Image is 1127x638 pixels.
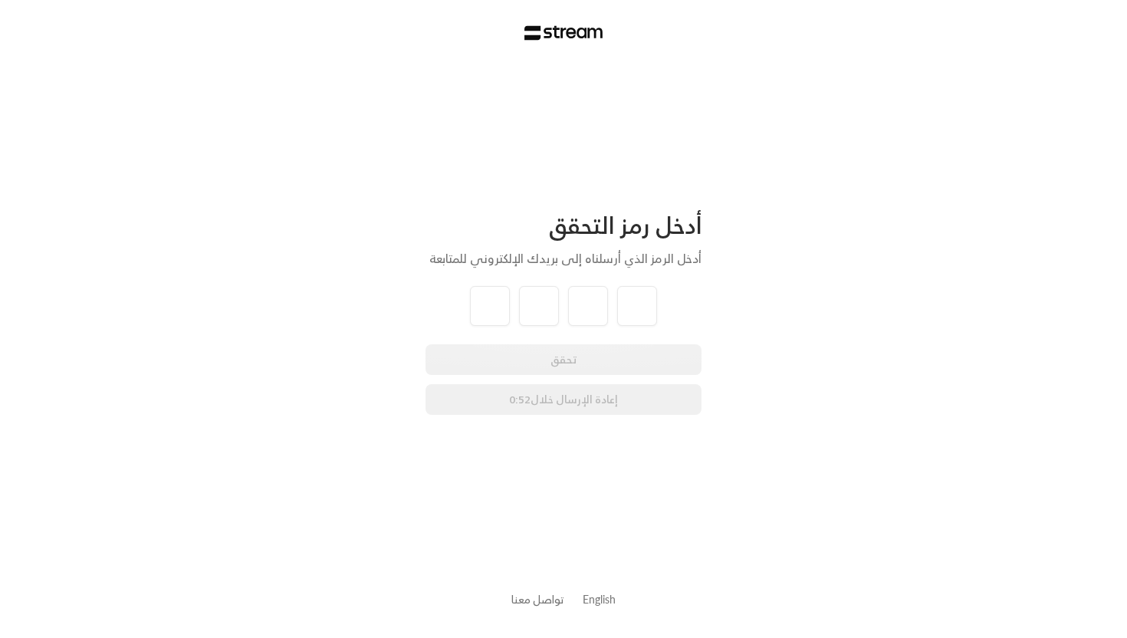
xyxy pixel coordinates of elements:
[524,25,603,41] img: Stream Logo
[426,249,701,268] div: أدخل الرمز الذي أرسلناه إلى بريدك الإلكتروني للمتابعة
[511,591,564,607] button: تواصل معنا
[511,590,564,609] a: تواصل معنا
[583,585,616,613] a: English
[426,211,701,240] div: أدخل رمز التحقق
